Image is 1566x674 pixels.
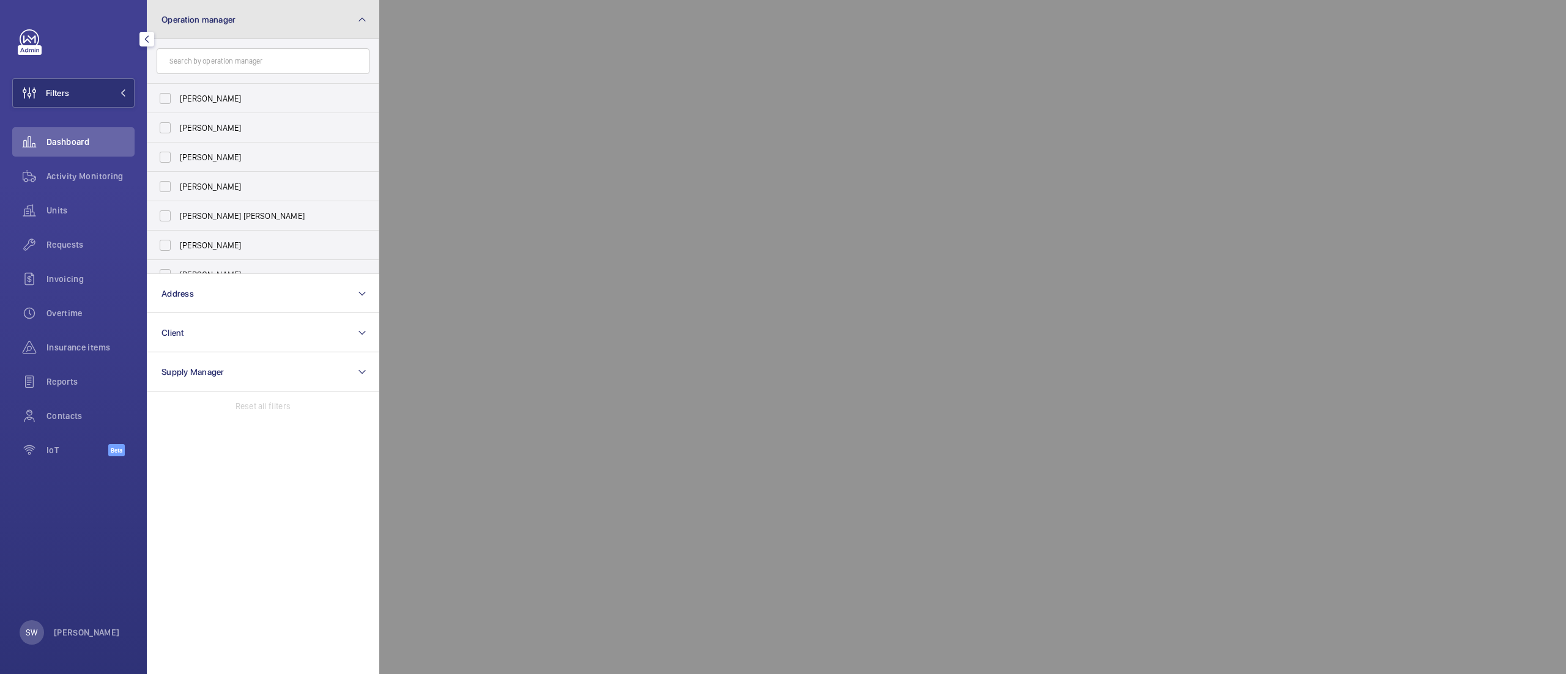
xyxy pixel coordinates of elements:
[46,376,135,388] span: Reports
[46,87,69,99] span: Filters
[26,626,37,639] p: SW
[46,410,135,422] span: Contacts
[46,204,135,217] span: Units
[46,341,135,354] span: Insurance items
[46,136,135,148] span: Dashboard
[12,78,135,108] button: Filters
[46,273,135,285] span: Invoicing
[46,444,108,456] span: IoT
[54,626,120,639] p: [PERSON_NAME]
[46,170,135,182] span: Activity Monitoring
[46,307,135,319] span: Overtime
[108,444,125,456] span: Beta
[46,239,135,251] span: Requests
